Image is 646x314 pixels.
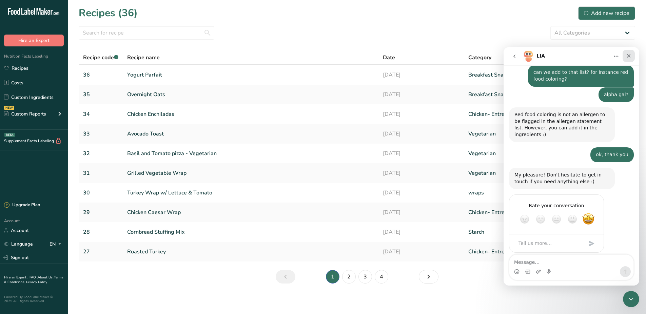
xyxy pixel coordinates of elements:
a: Starch [468,225,602,239]
a: 29 [83,205,119,219]
a: Chicken- Entree [468,107,602,121]
a: Chicken- Entree [468,245,602,259]
a: 34 [83,107,119,121]
a: 33 [83,127,119,141]
a: 31 [83,166,119,180]
a: Page 4. [375,270,388,284]
a: Page 0. [276,270,295,284]
a: Page 2. [342,270,356,284]
a: About Us . [38,275,54,280]
a: FAQ . [30,275,38,280]
a: Turkey Wrap w/ Lettuce & Tomato [127,186,375,200]
a: Chicken Caesar Wrap [127,205,375,219]
span: Recipe code [83,54,118,61]
a: 32 [83,146,119,161]
a: [DATE] [383,166,460,180]
a: 30 [83,186,119,200]
a: Yogurt Parfait [127,68,375,82]
a: wraps [468,186,602,200]
a: Vegetarian [468,127,602,141]
a: Breakfast Snacks [468,87,602,102]
a: Language [4,238,33,250]
div: EN [50,240,64,248]
a: 35 [83,87,119,102]
input: Search for recipe [79,26,214,40]
a: [DATE] [383,127,460,141]
a: [DATE] [383,87,460,102]
a: [DATE] [383,107,460,121]
iframe: Intercom live chat [623,291,639,307]
div: NEW [4,106,14,110]
a: [DATE] [383,68,460,82]
a: Privacy Policy [26,280,47,285]
div: Add new recipe [584,9,629,17]
h1: Recipes (36) [79,5,138,21]
a: 28 [83,225,119,239]
a: [DATE] [383,205,460,219]
a: Hire an Expert . [4,275,28,280]
a: Page 3. [358,270,372,284]
div: Upgrade Plan [4,202,40,209]
a: Chicken Enchiladas [127,107,375,121]
button: Hire an Expert [4,35,64,46]
a: [DATE] [383,186,460,200]
a: Roasted Turkey [127,245,375,259]
iframe: Intercom live chat [504,47,639,286]
a: 27 [83,245,119,259]
a: Basil and Tomato pizza - Vegetarian [127,146,375,161]
div: Powered By FoodLabelMaker © 2025 All Rights Reserved [4,295,64,303]
span: Category [468,54,491,62]
a: Vegetarian [468,166,602,180]
a: Chicken- Entree [468,205,602,219]
a: Breakfast Snacks [468,68,602,82]
a: Page 2. [419,270,438,284]
span: Date [383,54,395,62]
a: Vegetarian [468,146,602,161]
button: Add new recipe [578,6,635,20]
a: 36 [83,68,119,82]
div: Custom Reports [4,110,46,118]
a: [DATE] [383,225,460,239]
a: Avocado Toast [127,127,375,141]
a: Cornbread Stuffing Mix [127,225,375,239]
a: Grilled Vegetable Wrap [127,166,375,180]
a: Terms & Conditions . [4,275,63,285]
a: [DATE] [383,146,460,161]
div: BETA [4,133,15,137]
span: Recipe name [127,54,160,62]
a: [DATE] [383,245,460,259]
